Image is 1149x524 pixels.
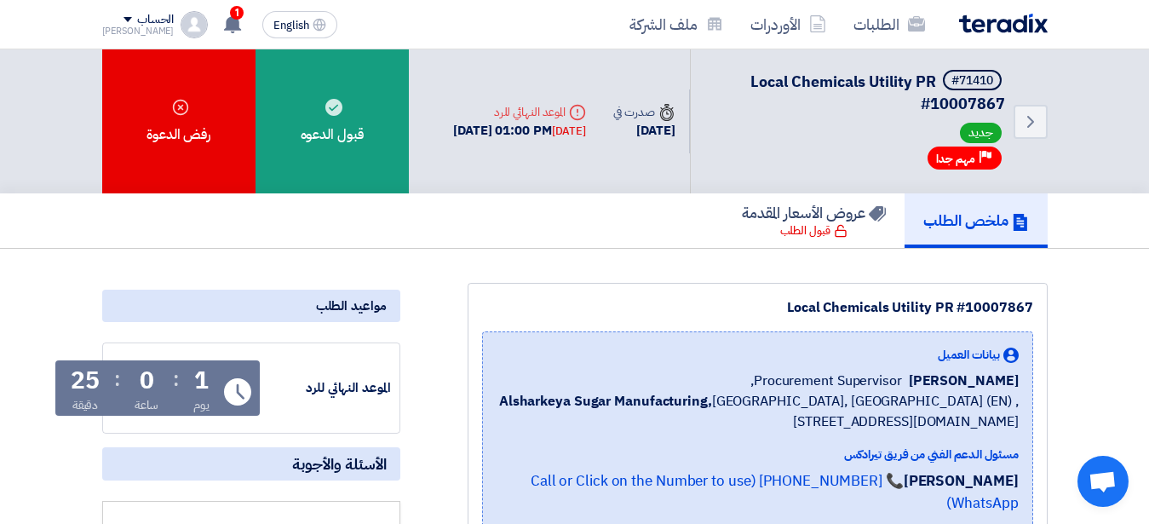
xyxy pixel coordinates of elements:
div: 0 [140,369,154,393]
img: profile_test.png [181,11,208,38]
span: [PERSON_NAME] [909,371,1019,391]
div: : [173,364,179,394]
a: عروض الأسعار المقدمة قبول الطلب [723,193,905,248]
div: : [114,364,120,394]
div: مواعيد الطلب [102,290,400,322]
span: Procurement Supervisor, [750,371,902,391]
div: صدرت في [613,103,675,121]
a: 📞 [PHONE_NUMBER] (Call or Click on the Number to use WhatsApp) [531,470,1019,514]
div: Local Chemicals Utility PR #10007867 [482,297,1033,318]
a: ملف الشركة [616,4,737,44]
b: Alsharkeya Sugar Manufacturing, [499,391,712,412]
div: الحساب [137,13,174,27]
div: #71410 [951,75,993,87]
span: Local Chemicals Utility PR #10007867 [750,70,1005,115]
div: الموعد النهائي للرد [263,378,391,398]
div: [DATE] [613,121,675,141]
a: ملخص الطلب [905,193,1048,248]
a: الأوردرات [737,4,840,44]
div: [DATE] [552,123,586,140]
a: الطلبات [840,4,939,44]
div: Open chat [1077,456,1129,507]
div: رفض الدعوة [102,49,256,193]
div: دقيقة [72,396,99,414]
div: [PERSON_NAME] [102,26,175,36]
span: مهم جدا [936,151,975,167]
div: مسئول الدعم الفني من فريق تيرادكس [497,446,1019,464]
span: بيانات العميل [938,346,1000,364]
span: 1 [230,6,244,20]
span: English [273,20,309,32]
div: قبول الدعوه [256,49,409,193]
div: الموعد النهائي للرد [453,103,586,121]
span: [GEOGRAPHIC_DATA], [GEOGRAPHIC_DATA] (EN) ,[STREET_ADDRESS][DOMAIN_NAME] [497,391,1019,432]
button: English [262,11,337,38]
span: جديد [960,123,1002,143]
img: Teradix logo [959,14,1048,33]
div: 1 [194,369,209,393]
div: يوم [193,396,210,414]
div: ساعة [135,396,159,414]
h5: عروض الأسعار المقدمة [742,203,886,222]
h5: ملخص الطلب [923,210,1029,230]
h5: Local Chemicals Utility PR #10007867 [711,70,1005,114]
strong: [PERSON_NAME] [904,470,1019,492]
div: 25 [71,369,100,393]
div: [DATE] 01:00 PM [453,121,586,141]
div: قبول الطلب [780,222,847,239]
span: الأسئلة والأجوبة [292,454,387,474]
